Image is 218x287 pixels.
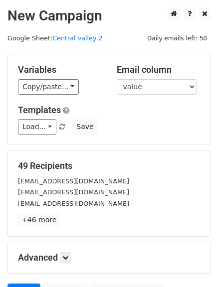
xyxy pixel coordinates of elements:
h2: New Campaign [7,7,211,24]
small: [EMAIL_ADDRESS][DOMAIN_NAME] [18,177,129,185]
a: Load... [18,119,56,135]
h5: Email column [117,64,201,75]
small: [EMAIL_ADDRESS][DOMAIN_NAME] [18,200,129,207]
a: Central valley 2 [52,34,102,42]
a: Daily emails left: 50 [144,34,211,42]
h5: Advanced [18,252,200,263]
a: +46 more [18,214,60,226]
a: Copy/paste... [18,79,79,95]
a: Templates [18,105,61,115]
h5: Variables [18,64,102,75]
button: Save [72,119,98,135]
span: Daily emails left: 50 [144,33,211,44]
small: Google Sheet: [7,34,103,42]
small: [EMAIL_ADDRESS][DOMAIN_NAME] [18,188,129,196]
h5: 49 Recipients [18,160,200,171]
